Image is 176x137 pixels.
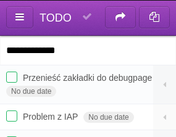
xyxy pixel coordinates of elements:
[6,86,56,97] span: No due date
[6,110,17,122] label: Done
[23,112,81,122] span: Problem z IAP
[6,72,17,83] label: Done
[83,112,133,123] span: No due date
[23,73,155,83] span: Przenieść zakładki do debugpage
[40,12,72,24] span: TODO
